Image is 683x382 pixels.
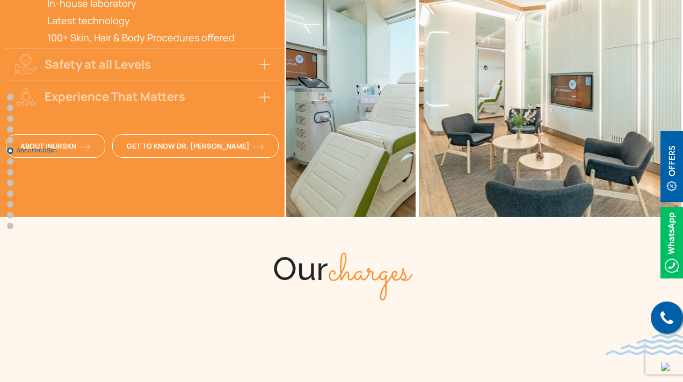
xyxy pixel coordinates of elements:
th: Procedure [106,339,444,377]
span: About InUrSkn [20,141,91,151]
a: About InUrSkn [6,134,105,158]
img: why-choose-icon3 [15,86,37,108]
a: Get To Know Dr. [PERSON_NAME] [112,134,279,158]
img: offerBt [660,131,683,202]
p: Latest technology [47,14,270,27]
a: About InUrSkn [7,148,13,154]
img: Whatsappicon [660,207,683,278]
th: Prices [444,323,578,377]
img: orange-arrow.svg [252,144,264,150]
img: bluewave [606,334,683,355]
span: charges [328,244,410,300]
span: Get To Know Dr. [PERSON_NAME] [127,141,264,151]
img: up-blue-arrow.svg [661,363,670,371]
p: 100+ Skin, Hair & Body Procedures offered [47,31,270,44]
button: Experience That Matters [4,80,281,113]
a: Whatsappicon [660,236,683,248]
button: Safety at all Levels [4,48,281,80]
img: orange-arrow.svg [79,144,91,150]
span: About InUrSkn [17,147,70,153]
